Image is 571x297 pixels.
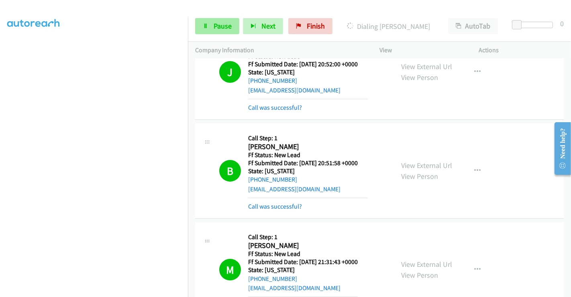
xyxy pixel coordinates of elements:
a: View External Url [401,161,452,170]
a: View Person [401,270,438,280]
h5: Ff Submitted Date: [DATE] 21:31:43 +0000 [248,258,358,266]
a: Finish [288,18,332,34]
h5: Ff Submitted Date: [DATE] 20:51:58 +0000 [248,159,368,167]
a: Call was successful? [248,203,302,210]
a: [PHONE_NUMBER] [248,77,297,84]
a: View Person [401,172,438,181]
a: [EMAIL_ADDRESS][DOMAIN_NAME] [248,185,341,193]
p: Actions [479,45,564,55]
a: View External Url [401,260,452,269]
h2: [PERSON_NAME] [248,241,358,250]
a: Pause [195,18,239,34]
p: View [379,45,465,55]
h1: M [219,259,241,281]
h5: Ff Status: New Lead [248,151,368,159]
a: [EMAIL_ADDRESS][DOMAIN_NAME] [248,86,341,94]
h5: Ff Submitted Date: [DATE] 20:52:00 +0000 [248,60,368,68]
h5: State: [US_STATE] [248,167,368,175]
button: Next [243,18,283,34]
span: Next [261,21,275,31]
p: Company Information [195,45,365,55]
span: Pause [214,21,232,31]
a: Call was successful? [248,104,302,111]
button: AutoTab [448,18,498,34]
span: Finish [307,21,325,31]
p: Dialing [PERSON_NAME] [343,21,434,32]
a: [PHONE_NUMBER] [248,275,297,283]
div: 0 [560,18,564,29]
a: View External Url [401,62,452,71]
h5: Ff Status: New Lead [248,250,358,258]
h1: B [219,160,241,182]
h5: State: [US_STATE] [248,68,368,76]
a: View Person [401,73,438,82]
a: [EMAIL_ADDRESS][DOMAIN_NAME] [248,284,341,292]
h1: J [219,61,241,83]
h5: Call Step: 1 [248,134,368,142]
iframe: Resource Center [548,117,571,180]
h5: State: [US_STATE] [248,266,358,274]
h2: [PERSON_NAME] [248,142,368,152]
a: [PHONE_NUMBER] [248,176,297,183]
h5: Call Step: 1 [248,233,358,241]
